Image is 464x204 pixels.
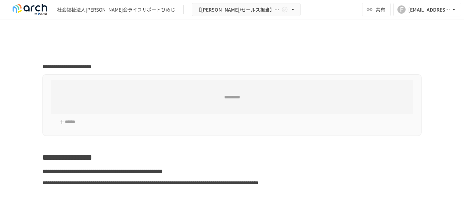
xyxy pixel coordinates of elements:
img: logo-default@2x-9cf2c760.svg [8,4,52,15]
div: F [397,5,406,14]
div: [EMAIL_ADDRESS][DOMAIN_NAME] [408,5,450,14]
div: 社会福祉法人[PERSON_NAME]会ライフサポートひめじ [57,6,175,13]
button: 【[PERSON_NAME]/セールス担当】社会福祉法人[PERSON_NAME]会ライフサポートひめじ様_初期設定サポート [192,3,301,16]
button: F[EMAIL_ADDRESS][DOMAIN_NAME] [393,3,461,16]
span: 共有 [376,6,385,13]
button: 共有 [362,3,391,16]
span: 【[PERSON_NAME]/セールス担当】社会福祉法人[PERSON_NAME]会ライフサポートひめじ様_初期設定サポート [196,5,280,14]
